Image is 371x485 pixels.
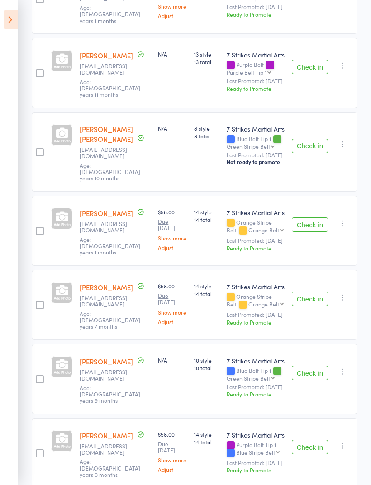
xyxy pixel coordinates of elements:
span: 10 style [194,357,219,364]
a: Adjust [158,467,187,473]
span: 13 total [194,58,219,66]
a: [PERSON_NAME] [80,51,133,61]
div: Orange Stripe Belt [227,220,285,235]
div: Blue Belt Tip 1 [227,136,285,150]
span: 14 style [194,283,219,290]
div: 7 Strikes Martial Arts [227,357,285,366]
small: Last Promoted: [DATE] [227,4,285,10]
div: Blue Stripe Belt [236,450,275,456]
div: Ready to Promote [227,11,285,19]
small: Due [DATE] [158,441,187,454]
button: Check in [292,60,328,75]
a: Show more [158,457,187,463]
button: Check in [292,440,328,455]
span: 14 total [194,290,219,298]
div: Ready to Promote [227,466,285,474]
div: Ready to Promote [227,245,285,252]
div: 7 Strikes Martial Arts [227,208,285,217]
span: Age: [DEMOGRAPHIC_DATA] years 11 months [80,78,140,99]
span: Age: [DEMOGRAPHIC_DATA] years 10 months [80,162,140,183]
span: 14 total [194,438,219,446]
span: 8 style [194,125,219,132]
small: drober57@gmail.com [80,221,138,234]
span: Age: [DEMOGRAPHIC_DATA] years 1 months [80,4,140,25]
span: 13 style [194,51,219,58]
a: Adjust [158,13,187,19]
div: $58.00 [158,283,187,325]
a: [PERSON_NAME] [80,283,133,292]
small: Last Promoted: [DATE] [227,238,285,244]
span: 8 total [194,132,219,140]
a: Show more [158,310,187,315]
a: Adjust [158,319,187,325]
span: Age: [DEMOGRAPHIC_DATA] years 0 months [80,458,140,479]
div: 7 Strikes Martial Arts [227,51,285,60]
span: Age: [DEMOGRAPHIC_DATA] years 7 months [80,310,140,331]
div: Ready to Promote [227,85,285,93]
a: [PERSON_NAME] [80,209,133,218]
small: Last Promoted: [DATE] [227,460,285,466]
div: N/A [158,51,187,58]
div: Purple Belt [227,62,285,75]
div: Orange Stripe Belt [227,294,285,309]
small: Last Promoted: [DATE] [227,384,285,391]
small: Due [DATE] [158,219,187,232]
div: Purple Belt Tip 1 [227,70,266,75]
small: shahrajanm@yahoo.com [80,369,138,382]
a: [PERSON_NAME] [80,431,133,441]
span: 14 total [194,216,219,224]
div: Ready to Promote [227,391,285,398]
span: Age: [DEMOGRAPHIC_DATA] years 9 months [80,384,140,405]
button: Check in [292,292,328,306]
small: Sangitakhanal2013@gmail.com [80,63,138,76]
div: Orange Belt [248,227,279,233]
div: Green Stripe Belt [227,144,270,150]
div: Green Stripe Belt [227,376,270,381]
div: 7 Strikes Martial Arts [227,125,285,134]
small: arulrajpeter@gmail.com [80,147,138,160]
small: Imranshekh2233@gmail.com [80,443,138,457]
div: Not ready to promote [227,159,285,166]
small: Last Promoted: [DATE] [227,312,285,318]
button: Check in [292,366,328,381]
button: Check in [292,139,328,154]
small: Due [DATE] [158,293,187,306]
a: Show more [158,4,187,9]
small: drober57@gmail.com [80,295,138,308]
div: Ready to Promote [227,319,285,326]
small: Last Promoted: [DATE] [227,78,285,85]
div: 7 Strikes Martial Arts [227,283,285,292]
small: Last Promoted: [DATE] [227,152,285,159]
span: 10 total [194,364,219,372]
div: N/A [158,357,187,364]
div: $58.00 [158,208,187,251]
div: $58.00 [158,431,187,473]
div: 7 Strikes Martial Arts [227,431,285,440]
div: Orange Belt [248,301,279,307]
div: N/A [158,125,187,132]
span: Age: [DEMOGRAPHIC_DATA] years 1 months [80,236,140,257]
span: 14 style [194,431,219,438]
div: Blue Belt Tip 1 [227,368,285,381]
a: [PERSON_NAME] [80,357,133,367]
a: [PERSON_NAME] [PERSON_NAME] [80,125,133,144]
button: Check in [292,218,328,232]
a: Show more [158,235,187,241]
span: 14 style [194,208,219,216]
a: Adjust [158,245,187,251]
div: Purple Belt Tip 1 [227,442,285,457]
